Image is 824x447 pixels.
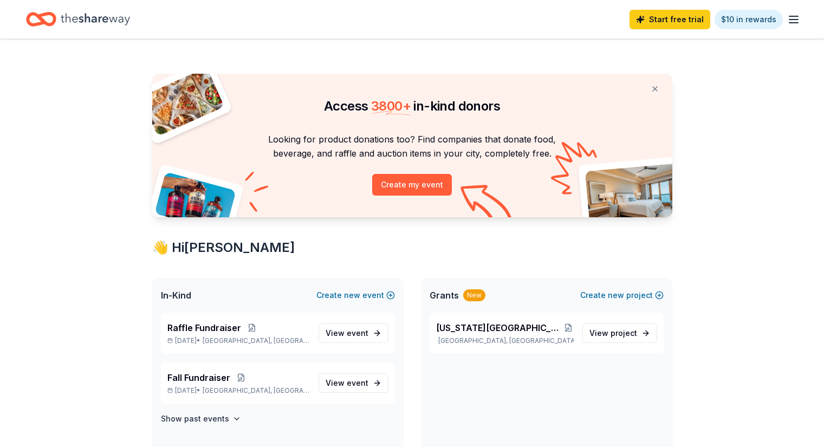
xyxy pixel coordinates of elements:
img: Pizza [140,67,224,137]
p: [DATE] • [167,386,310,395]
button: Show past events [161,412,241,425]
h4: Show past events [161,412,229,425]
button: Createnewevent [316,289,395,302]
span: [GEOGRAPHIC_DATA], [GEOGRAPHIC_DATA] [203,386,309,395]
span: In-Kind [161,289,191,302]
button: Createnewproject [580,289,664,302]
span: Fall Fundraiser [167,371,230,384]
span: [GEOGRAPHIC_DATA], [GEOGRAPHIC_DATA] [203,336,309,345]
a: View event [319,323,388,343]
p: Looking for product donations too? Find companies that donate food, beverage, and raffle and auct... [165,132,659,161]
a: $10 in rewards [715,10,783,29]
span: event [347,378,368,387]
a: View project [582,323,657,343]
a: Home [26,7,130,32]
div: New [463,289,485,301]
span: View [326,327,368,340]
span: Access in-kind donors [324,98,500,114]
span: project [611,328,637,338]
span: new [608,289,624,302]
span: new [344,289,360,302]
p: [DATE] • [167,336,310,345]
span: event [347,328,368,338]
span: View [589,327,637,340]
span: 3800 + [371,98,411,114]
span: [US_STATE][GEOGRAPHIC_DATA] Lacrosse School Engagement [436,321,563,334]
p: [GEOGRAPHIC_DATA], [GEOGRAPHIC_DATA] [436,336,574,345]
span: View [326,377,368,390]
button: Create my event [372,174,452,196]
img: Curvy arrow [460,185,515,225]
div: 👋 Hi [PERSON_NAME] [152,239,672,256]
a: Start free trial [630,10,710,29]
span: Grants [430,289,459,302]
a: View event [319,373,388,393]
span: Raffle Fundraiser [167,321,241,334]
